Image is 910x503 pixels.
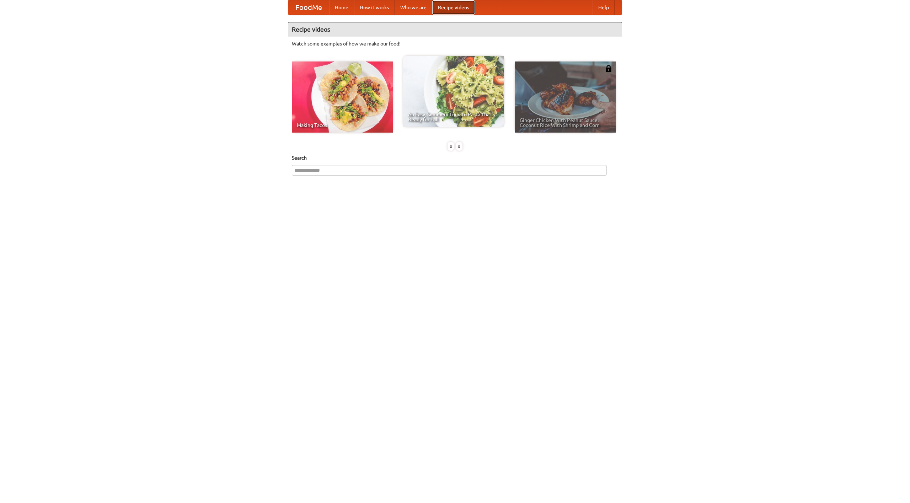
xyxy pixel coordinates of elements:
a: Home [329,0,354,15]
div: « [448,142,454,151]
p: Watch some examples of how we make our food! [292,40,618,47]
a: FoodMe [288,0,329,15]
span: Making Tacos [297,123,388,128]
img: 483408.png [605,65,612,72]
a: How it works [354,0,395,15]
h4: Recipe videos [288,22,622,37]
a: An Easy, Summery Tomato Pasta That's Ready for Fall [403,56,504,127]
a: Making Tacos [292,61,393,133]
h5: Search [292,154,618,161]
span: An Easy, Summery Tomato Pasta That's Ready for Fall [408,112,499,122]
a: Help [593,0,615,15]
a: Recipe videos [432,0,475,15]
div: » [456,142,462,151]
a: Who we are [395,0,432,15]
